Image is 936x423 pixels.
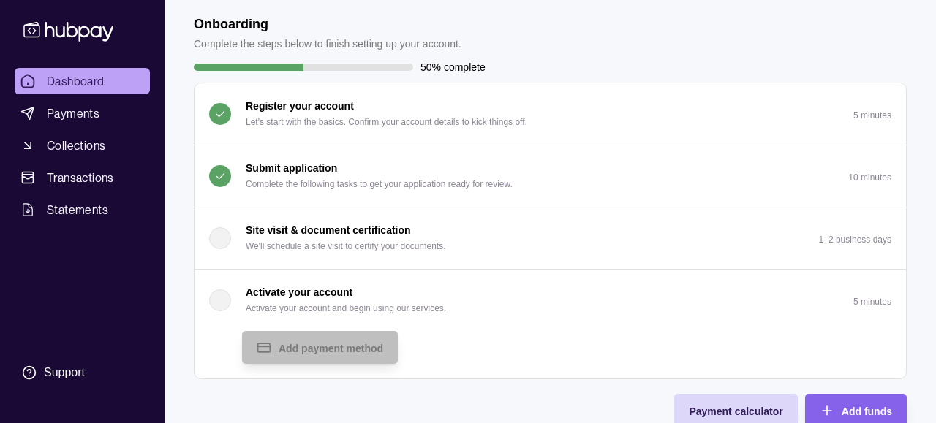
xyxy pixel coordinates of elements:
[195,331,906,378] div: Activate your account Activate your account and begin using our services.5 minutes
[819,235,891,245] p: 1–2 business days
[195,270,906,331] button: Activate your account Activate your account and begin using our services.5 minutes
[47,104,99,122] span: Payments
[246,98,354,114] p: Register your account
[44,365,85,381] div: Support
[47,72,105,90] span: Dashboard
[15,164,150,191] a: Transactions
[848,172,891,183] p: 10 minutes
[853,297,891,307] p: 5 minutes
[15,132,150,159] a: Collections
[47,169,114,186] span: Transactions
[842,405,892,417] span: Add funds
[195,207,906,269] button: Site visit & document certification We'll schedule a site visit to certify your documents.1–2 bus...
[689,405,782,417] span: Payment calculator
[47,201,108,218] span: Statements
[47,137,105,154] span: Collections
[194,16,461,32] h1: Onboarding
[279,343,383,354] span: Add payment method
[420,59,486,75] p: 50% complete
[15,100,150,126] a: Payments
[15,197,150,223] a: Statements
[194,36,461,52] p: Complete the steps below to finish setting up your account.
[15,68,150,94] a: Dashboard
[246,238,446,254] p: We'll schedule a site visit to certify your documents.
[246,284,352,300] p: Activate your account
[242,331,398,364] button: Add payment method
[246,176,513,192] p: Complete the following tasks to get your application ready for review.
[195,83,906,145] button: Register your account Let's start with the basics. Confirm your account details to kick things of...
[15,357,150,388] a: Support
[246,160,337,176] p: Submit application
[246,300,446,316] p: Activate your account and begin using our services.
[246,222,411,238] p: Site visit & document certification
[195,145,906,207] button: Submit application Complete the following tasks to get your application ready for review.10 minutes
[246,114,527,130] p: Let's start with the basics. Confirm your account details to kick things off.
[853,110,891,121] p: 5 minutes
